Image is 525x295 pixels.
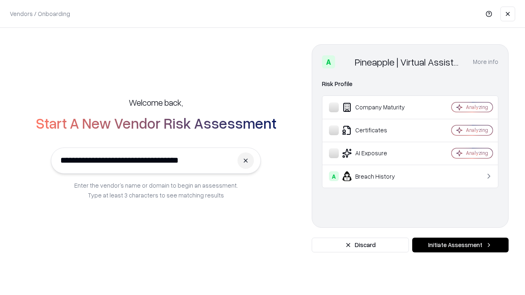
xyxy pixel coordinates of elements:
[412,238,509,252] button: Initiate Assessment
[36,115,276,131] h2: Start A New Vendor Risk Assessment
[473,54,498,69] button: More info
[329,125,427,135] div: Certificates
[329,148,427,158] div: AI Exposure
[466,104,488,111] div: Analyzing
[10,9,70,18] p: Vendors / Onboarding
[338,55,352,68] img: Pineapple | Virtual Assistant Agency
[312,238,409,252] button: Discard
[74,180,238,200] p: Enter the vendor’s name or domain to begin an assessment. Type at least 3 characters to see match...
[329,171,339,181] div: A
[355,55,463,68] div: Pineapple | Virtual Assistant Agency
[466,127,488,134] div: Analyzing
[322,55,335,68] div: A
[129,97,183,108] h5: Welcome back,
[329,102,427,112] div: Company Maturity
[322,79,498,89] div: Risk Profile
[466,150,488,157] div: Analyzing
[329,171,427,181] div: Breach History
